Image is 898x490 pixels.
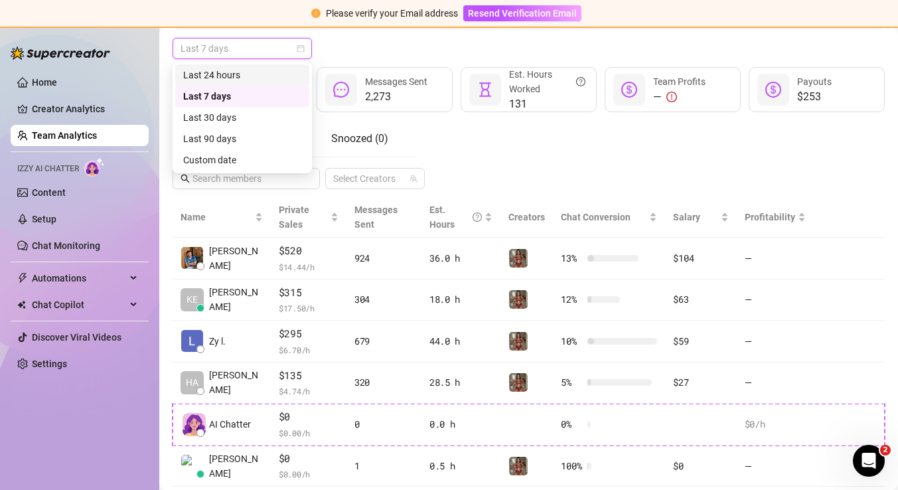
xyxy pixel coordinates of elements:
[576,67,585,96] span: question-circle
[183,89,301,104] div: Last 7 days
[429,375,493,390] div: 28.5 h
[473,203,482,232] span: question-circle
[32,359,67,369] a: Settings
[477,82,493,98] span: hourglass
[32,77,57,88] a: Home
[183,153,301,167] div: Custom date
[192,171,301,186] input: Search members
[429,459,493,473] div: 0.5 h
[175,107,309,128] div: Last 30 days
[183,68,301,82] div: Last 24 hours
[561,212,631,222] span: Chat Conversion
[653,89,706,105] div: —
[673,459,728,473] div: $0
[561,251,582,266] span: 13 %
[183,131,301,146] div: Last 90 days
[354,334,413,349] div: 679
[410,175,417,183] span: team
[279,368,338,384] span: $135
[333,82,349,98] span: message
[561,334,582,349] span: 10 %
[181,39,304,58] span: Last 7 days
[279,384,338,398] span: $ 4.74 /h
[84,157,105,177] img: AI Chatter
[765,82,781,98] span: dollar-circle
[181,330,203,352] img: Zy lei
[561,292,582,307] span: 12 %
[468,8,577,19] span: Resend Verification Email
[279,467,338,481] span: $ 0.00 /h
[354,292,413,307] div: 304
[32,214,56,224] a: Setup
[181,455,203,477] img: Alva K
[500,197,553,238] th: Creators
[653,76,706,87] span: Team Profits
[279,243,338,259] span: $520
[175,86,309,107] div: Last 7 days
[737,363,814,404] td: —
[561,459,582,473] span: 100 %
[354,417,413,432] div: 0
[429,203,483,232] div: Est. Hours
[737,238,814,280] td: —
[279,285,338,301] span: $315
[183,110,301,125] div: Last 30 days
[331,132,388,145] span: Snoozed ( 0 )
[209,368,263,397] span: [PERSON_NAME]
[509,373,528,392] img: Greek
[17,163,79,175] span: Izzy AI Chatter
[17,273,28,284] span: thunderbolt
[853,445,885,477] iframe: Intercom live chat
[279,451,338,467] span: $0
[175,149,309,171] div: Custom date
[673,212,700,222] span: Salary
[737,280,814,321] td: —
[279,343,338,357] span: $ 6.70 /h
[209,451,263,481] span: [PERSON_NAME]
[279,260,338,274] span: $ 14.44 /h
[32,332,121,343] a: Discover Viral Videos
[11,46,110,60] img: logo-BBDzfeDw.svg
[32,294,126,315] span: Chat Copilot
[32,98,138,120] a: Creator Analytics
[175,128,309,149] div: Last 90 days
[509,249,528,268] img: Greek
[509,290,528,309] img: Greek
[17,300,26,309] img: Chat Copilot
[354,375,413,390] div: 320
[463,5,581,21] button: Resend Verification Email
[32,130,97,141] a: Team Analytics
[32,187,66,198] a: Content
[673,251,728,266] div: $104
[880,445,891,455] span: 2
[354,204,398,230] span: Messages Sent
[181,247,203,269] img: Chester Tagayun…
[209,285,263,314] span: [PERSON_NAME]
[737,446,814,487] td: —
[175,64,309,86] div: Last 24 hours
[737,321,814,363] td: —
[297,44,305,52] span: calendar
[354,251,413,266] div: 924
[32,268,126,289] span: Automations
[666,92,677,102] span: exclamation-circle
[354,459,413,473] div: 1
[429,292,493,307] div: 18.0 h
[209,244,263,273] span: [PERSON_NAME]
[183,413,206,436] img: izzy-ai-chatter-avatar-DDCN_rTZ.svg
[673,334,728,349] div: $59
[326,6,458,21] div: Please verify your Email address
[173,197,271,238] th: Name
[621,82,637,98] span: dollar-circle
[279,409,338,425] span: $0
[429,417,493,432] div: 0.0 h
[561,375,582,390] span: 5 %
[673,292,728,307] div: $63
[279,426,338,440] span: $ 0.00 /h
[429,334,493,349] div: 44.0 h
[209,417,251,432] span: AI Chatter
[509,96,585,112] span: 131
[279,301,338,315] span: $ 17.50 /h
[279,204,309,230] span: Private Sales
[745,212,795,222] span: Profitability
